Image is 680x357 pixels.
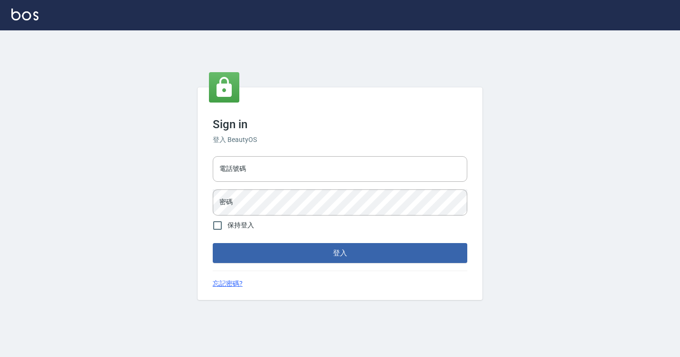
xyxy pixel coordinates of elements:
h3: Sign in [213,118,467,131]
img: Logo [11,9,38,20]
a: 忘記密碼? [213,279,243,289]
h6: 登入 BeautyOS [213,135,467,145]
button: 登入 [213,243,467,263]
span: 保持登入 [227,220,254,230]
